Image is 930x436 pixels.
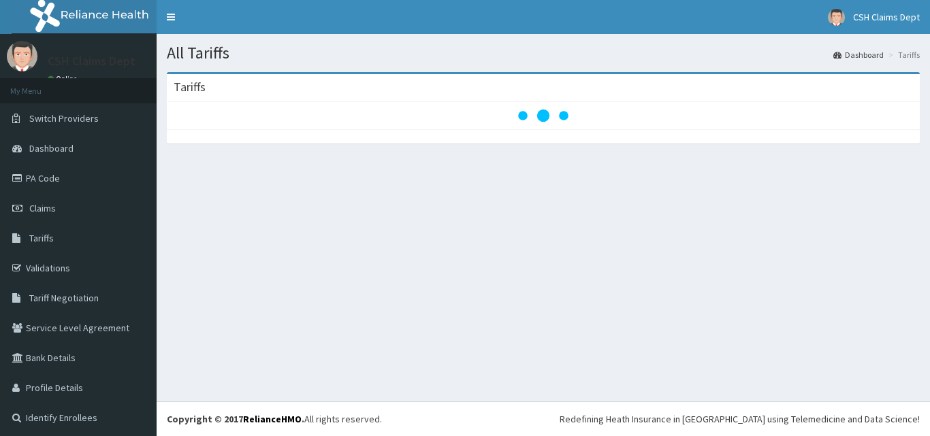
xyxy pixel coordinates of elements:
[48,74,80,84] a: Online
[29,292,99,304] span: Tariff Negotiation
[7,41,37,71] img: User Image
[29,232,54,244] span: Tariffs
[29,202,56,214] span: Claims
[167,413,304,425] strong: Copyright © 2017 .
[29,112,99,124] span: Switch Providers
[853,11,920,23] span: CSH Claims Dept
[48,55,135,67] p: CSH Claims Dept
[157,401,930,436] footer: All rights reserved.
[516,88,571,143] svg: audio-loading
[560,412,920,426] div: Redefining Heath Insurance in [GEOGRAPHIC_DATA] using Telemedicine and Data Science!
[833,49,884,61] a: Dashboard
[885,49,920,61] li: Tariffs
[167,44,920,62] h1: All Tariffs
[243,413,302,425] a: RelianceHMO
[828,9,845,26] img: User Image
[29,142,74,154] span: Dashboard
[174,81,206,93] h3: Tariffs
